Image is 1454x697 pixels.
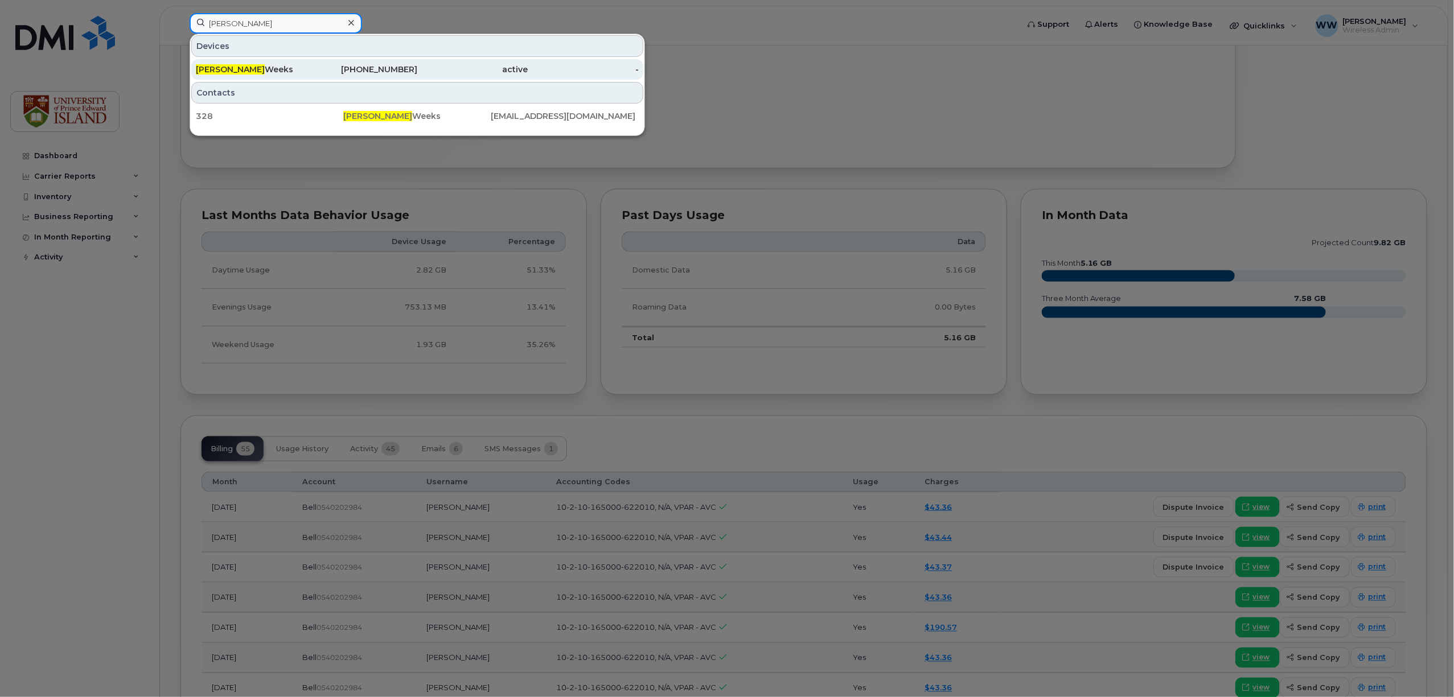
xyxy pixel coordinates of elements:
div: Devices [191,35,643,57]
span: [PERSON_NAME] [196,64,265,75]
div: Contacts [191,82,643,104]
div: Weeks [196,64,307,75]
span: [PERSON_NAME] [343,111,412,121]
a: 328[PERSON_NAME]Weeks[EMAIL_ADDRESS][DOMAIN_NAME] [191,106,643,126]
input: Find something... [190,13,362,34]
div: active [417,64,528,75]
div: - [528,64,639,75]
div: Weeks [343,110,491,122]
div: 328 [196,110,343,122]
a: [PERSON_NAME]Weeks[PHONE_NUMBER]active- [191,59,643,80]
div: [PHONE_NUMBER] [307,64,418,75]
div: [EMAIL_ADDRESS][DOMAIN_NAME] [491,110,639,122]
